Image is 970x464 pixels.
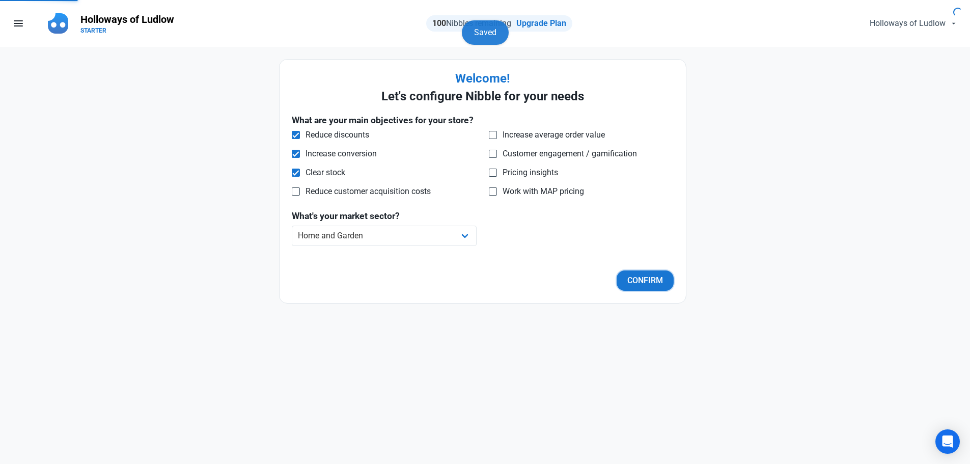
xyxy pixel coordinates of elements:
[300,149,377,159] span: Increase conversion
[497,186,584,197] span: Work with MAP pricing
[80,12,174,26] p: Holloways of Ludlow
[300,168,345,178] span: Clear stock
[935,429,960,454] div: Open Intercom Messenger
[74,8,180,39] a: Holloways of LudlowSTARTER
[617,270,674,291] button: Confirm
[80,26,174,35] p: STARTER
[292,211,477,222] h4: What's your market sector?
[497,168,558,178] span: Pricing insights
[432,18,511,28] span: Nibbles remaining
[474,26,496,39] div: Saved
[300,186,431,197] span: Reduce customer acquisition costs
[292,90,674,103] h2: Let's configure Nibble for your needs
[12,17,24,30] span: menu
[292,72,674,86] h2: Welcome!
[292,116,674,126] h4: What are your main objectives for your store?
[497,149,637,159] span: Customer engagement / gamification
[516,18,566,28] a: Upgrade Plan
[432,18,446,28] strong: 100
[861,13,964,34] button: Holloways of Ludlow
[497,130,605,140] span: Increase average order value
[870,17,946,30] span: Holloways of Ludlow
[300,130,369,140] span: Reduce discounts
